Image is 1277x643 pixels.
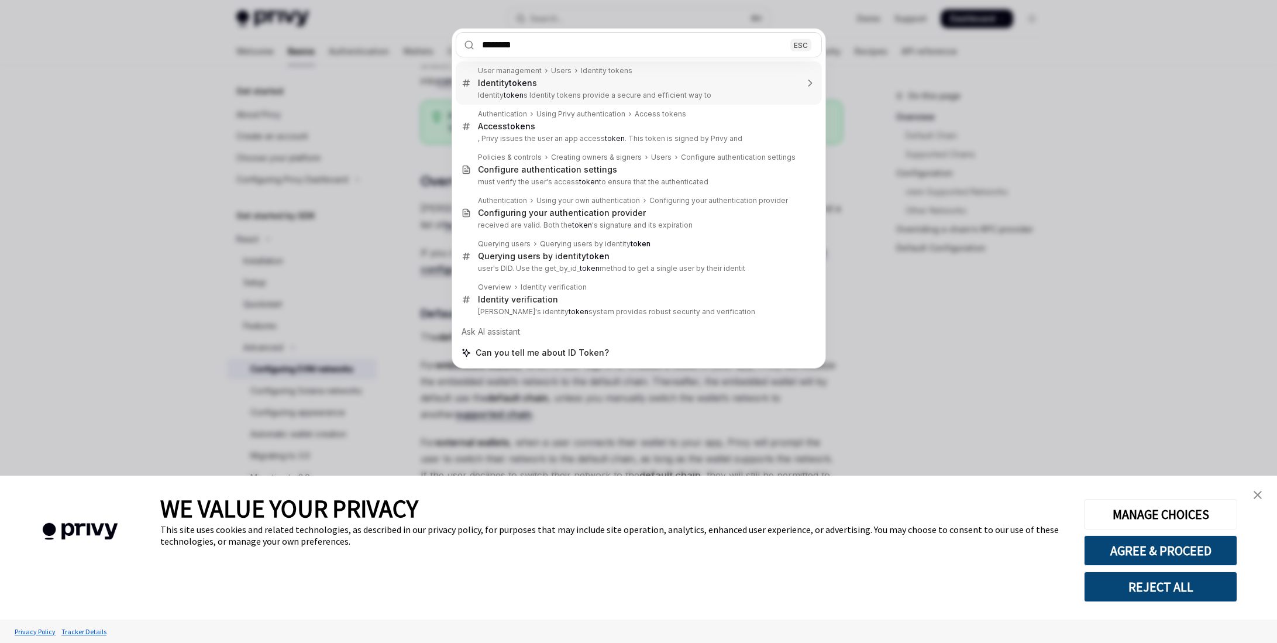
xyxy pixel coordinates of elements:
img: company logo [18,506,143,557]
p: , Privy issues the user an app access . This token is signed by Privy and [478,134,797,143]
div: Querying users by identity [478,251,610,262]
div: Querying users [478,239,531,249]
b: token [631,239,650,248]
div: ESC [790,39,811,51]
b: token [605,134,625,143]
div: Access s [478,121,535,132]
div: Configure authentication settings [478,164,617,175]
p: [PERSON_NAME]'s identity system provides robust security and verification [478,307,797,317]
span: WE VALUE YOUR PRIVACY [160,493,418,524]
img: close banner [1254,491,1262,499]
span: Can you tell me about ID Token? [476,347,609,359]
div: Identity s [478,78,537,88]
div: Access tokens [635,109,686,119]
p: received are valid. Both the 's signature and its expiration [478,221,797,230]
div: Identity verification [521,283,587,292]
button: AGREE & PROCEED [1084,535,1237,566]
div: Identity verification [478,294,558,305]
p: must verify the user's access to ensure that the authenticated [478,177,797,187]
b: token [507,121,531,131]
div: Creating owners & signers [551,153,642,162]
b: token [569,307,588,316]
div: Authentication [478,109,527,119]
b: token [580,264,600,273]
div: Users [651,153,672,162]
a: Tracker Details [58,621,109,642]
button: REJECT ALL [1084,572,1237,602]
b: token [579,177,599,186]
div: Policies & controls [478,153,542,162]
b: token [509,78,532,88]
a: close banner [1246,483,1269,507]
a: Privacy Policy [12,621,58,642]
div: Identity tokens [581,66,632,75]
p: user's DID. Use the get_by_id_ method to get a single user by their identit [478,264,797,273]
div: Configuring your authentication provider [478,208,646,218]
div: Configuring your authentication provider [649,196,788,205]
button: MANAGE CHOICES [1084,499,1237,529]
div: Configure authentication settings [681,153,796,162]
div: Using Privy authentication [536,109,625,119]
div: Querying users by identity [540,239,650,249]
b: token [572,221,592,229]
div: Authentication [478,196,527,205]
div: This site uses cookies and related technologies, as described in our privacy policy, for purposes... [160,524,1066,547]
b: token [504,91,524,99]
div: Using your own authentication [536,196,640,205]
p: Identity s Identity tokens provide a secure and efficient way to [478,91,797,100]
div: Overview [478,283,511,292]
div: Users [551,66,572,75]
div: Ask AI assistant [456,321,822,342]
b: token [586,251,610,261]
div: User management [478,66,542,75]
